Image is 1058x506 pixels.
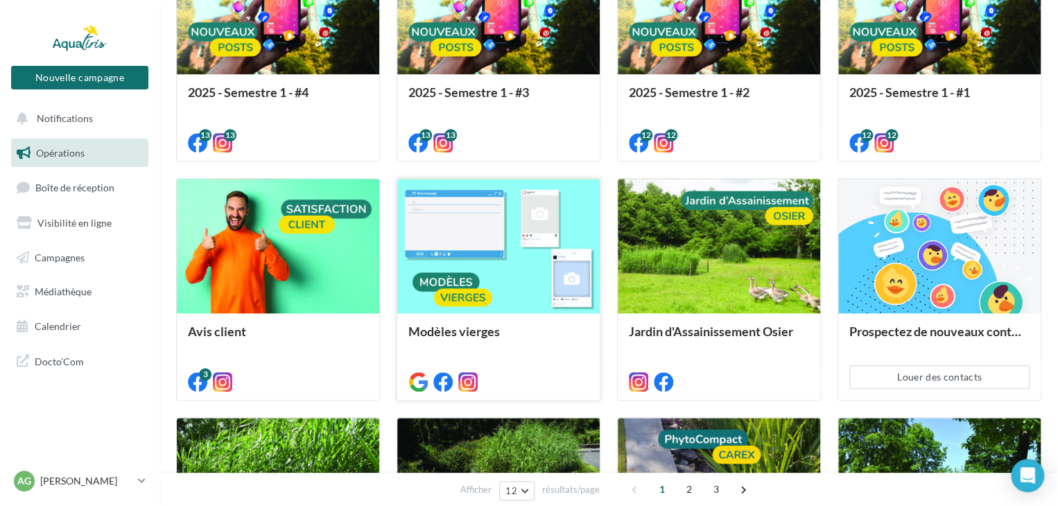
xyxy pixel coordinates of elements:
button: Louer des contacts [849,365,1030,389]
div: 3 [199,368,211,381]
div: 13 [199,129,211,141]
a: Calendrier [8,312,151,341]
a: Médiathèque [8,277,151,306]
div: 2025 - Semestre 1 - #2 [629,85,809,113]
span: Calendrier [35,320,81,332]
span: Visibilité en ligne [37,217,112,229]
div: 2025 - Semestre 1 - #1 [849,85,1030,113]
div: 12 [885,129,898,141]
span: Médiathèque [35,286,92,297]
div: 12 [665,129,677,141]
a: Campagnes [8,243,151,272]
span: Boîte de réception [35,182,114,193]
span: 1 [651,478,673,500]
div: 2025 - Semestre 1 - #3 [408,85,589,113]
span: 12 [505,485,517,496]
span: Afficher [460,483,492,496]
div: 13 [224,129,236,141]
a: Visibilité en ligne [8,209,151,238]
p: [PERSON_NAME] [40,474,132,488]
span: Docto'Com [35,352,84,370]
span: AG [17,474,31,488]
button: 12 [499,481,535,500]
a: Opérations [8,139,151,168]
div: Avis client [188,324,368,352]
div: 13 [444,129,457,141]
div: Prospectez de nouveaux contacts [849,324,1030,352]
a: Docto'Com [8,347,151,376]
a: AG [PERSON_NAME] [11,468,148,494]
button: Nouvelle campagne [11,66,148,89]
span: Notifications [37,112,93,124]
div: 12 [640,129,652,141]
span: Opérations [36,147,85,159]
span: résultats/page [542,483,600,496]
span: 3 [705,478,727,500]
span: 2 [678,478,700,500]
div: Modèles vierges [408,324,589,352]
a: Boîte de réception [8,173,151,202]
span: Campagnes [35,251,85,263]
div: 12 [860,129,873,141]
div: 2025 - Semestre 1 - #4 [188,85,368,113]
div: Jardin d'Assainissement Osier [629,324,809,352]
div: 13 [419,129,432,141]
div: Open Intercom Messenger [1011,459,1044,492]
button: Notifications [8,104,146,133]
